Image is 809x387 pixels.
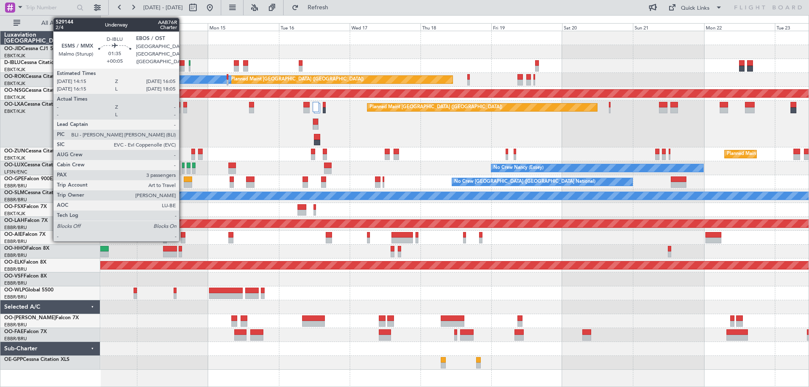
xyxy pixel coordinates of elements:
button: All Aircraft [9,16,91,30]
a: OO-HHOFalcon 8X [4,246,49,251]
a: OO-AIEFalcon 7X [4,232,46,237]
a: EBBR/BRU [4,183,27,189]
div: Planned Maint [GEOGRAPHIC_DATA] ([GEOGRAPHIC_DATA]) [370,101,502,114]
a: OE-GPPCessna Citation XLS [4,357,70,362]
a: EBKT/KJK [4,155,25,161]
span: All Aircraft [22,20,89,26]
a: LFSN/ENC [4,169,27,175]
a: EBBR/BRU [4,322,27,328]
div: [DATE] [102,17,116,24]
div: Planned Maint [GEOGRAPHIC_DATA] ([GEOGRAPHIC_DATA]) [231,73,364,86]
a: OO-VSFFalcon 8X [4,274,47,279]
a: EBKT/KJK [4,211,25,217]
div: Wed 17 [350,23,421,31]
span: [DATE] - [DATE] [143,4,183,11]
span: OO-LXA [4,102,24,107]
input: Trip Number [26,1,74,14]
a: OO-ZUNCessna Citation CJ4 [4,149,72,154]
span: OO-FSX [4,204,24,209]
a: OO-FAEFalcon 7X [4,329,47,334]
div: No Crew Nancy (Essey) [493,162,544,174]
button: Refresh [288,1,338,14]
div: Fri 19 [491,23,562,31]
span: OO-LUX [4,163,24,168]
a: OO-JIDCessna CJ1 525 [4,46,59,51]
div: Thu 18 [421,23,491,31]
div: Mon 22 [704,23,775,31]
a: OO-[PERSON_NAME]Falcon 7X [4,315,79,320]
div: Quick Links [681,4,710,13]
a: OO-SLMCessna Citation XLS [4,190,71,195]
span: Refresh [300,5,336,11]
a: OO-WLPGlobal 5500 [4,288,54,293]
div: Mon 15 [208,23,279,31]
a: OO-LXACessna Citation CJ4 [4,102,71,107]
span: OO-ZUN [4,149,25,154]
a: EBKT/KJK [4,53,25,59]
a: OO-FSXFalcon 7X [4,204,47,209]
a: EBKT/KJK [4,94,25,101]
a: OO-LAHFalcon 7X [4,218,48,223]
span: OO-[PERSON_NAME] [4,315,56,320]
div: Sun 14 [137,23,208,31]
span: OE-GPP [4,357,23,362]
a: OO-LUXCessna Citation CJ4 [4,163,71,168]
a: EBBR/BRU [4,238,27,245]
a: OO-ROKCessna Citation CJ4 [4,74,72,79]
span: OO-NSG [4,88,25,93]
span: D-IBLU [4,60,21,65]
span: OO-SLM [4,190,24,195]
a: D-IBLUCessna Citation M2 [4,60,66,65]
span: OO-AIE [4,232,22,237]
a: OO-ELKFalcon 8X [4,260,46,265]
div: Sun 21 [633,23,704,31]
a: EBBR/BRU [4,252,27,259]
span: OO-LAH [4,218,24,223]
a: EBKT/KJK [4,67,25,73]
a: OO-NSGCessna Citation CJ4 [4,88,72,93]
div: Tue 16 [279,23,350,31]
a: EBBR/BRU [4,280,27,286]
a: EBBR/BRU [4,294,27,300]
span: OO-JID [4,46,22,51]
span: OO-ROK [4,74,25,79]
a: EBBR/BRU [4,336,27,342]
a: OO-GPEFalcon 900EX EASy II [4,176,74,181]
a: EBBR/BRU [4,224,27,231]
div: Sat 13 [66,23,137,31]
span: OO-HHO [4,246,26,251]
a: EBBR/BRU [4,266,27,272]
a: EBKT/KJK [4,108,25,115]
a: EBBR/BRU [4,197,27,203]
a: EBKT/KJK [4,80,25,87]
span: OO-FAE [4,329,24,334]
span: OO-GPE [4,176,24,181]
span: OO-ELK [4,260,23,265]
span: OO-WLP [4,288,25,293]
button: Quick Links [664,1,726,14]
div: Sat 20 [562,23,633,31]
div: No Crew [GEOGRAPHIC_DATA] ([GEOGRAPHIC_DATA] National) [454,176,595,188]
span: OO-VSF [4,274,24,279]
